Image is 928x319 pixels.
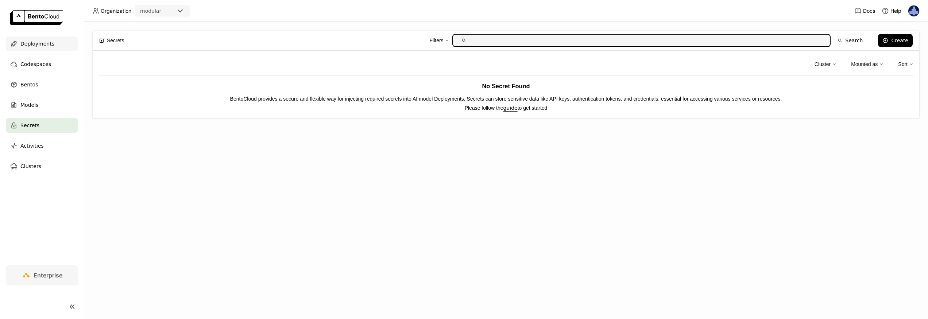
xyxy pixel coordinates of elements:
[429,33,449,48] div: Filters
[815,57,836,72] div: Cluster
[162,8,163,15] input: Selected modular.
[34,272,62,279] span: Enterprise
[20,141,44,150] span: Activities
[851,60,878,68] div: Mounted as
[854,7,875,15] a: Docs
[140,7,161,15] div: modular
[882,7,901,15] div: Help
[6,98,78,112] a: Models
[20,162,41,171] span: Clusters
[6,57,78,71] a: Codespaces
[98,104,913,112] p: Please follow the to get started
[20,121,39,130] span: Secrets
[6,139,78,153] a: Activities
[107,36,124,44] span: Secrets
[908,5,919,16] img: Mostafa Hagog
[10,10,63,25] img: logo
[6,36,78,51] a: Deployments
[834,34,867,47] button: Search
[851,57,883,72] div: Mounted as
[863,8,875,14] span: Docs
[503,105,517,111] a: guide
[429,36,443,44] div: Filters
[101,8,131,14] span: Organization
[98,95,913,103] p: BentoCloud provides a secure and flexible way for injecting required secrets into AI model Deploy...
[898,57,913,72] div: Sort
[815,60,831,68] div: Cluster
[6,77,78,92] a: Bentos
[6,265,78,285] a: Enterprise
[98,82,913,91] h3: No Secret Found
[20,101,38,109] span: Models
[890,8,901,14] span: Help
[898,60,908,68] div: Sort
[20,39,54,48] span: Deployments
[20,80,38,89] span: Bentos
[891,38,908,43] div: Create
[6,118,78,133] a: Secrets
[878,34,913,47] button: Create
[6,159,78,174] a: Clusters
[20,60,51,69] span: Codespaces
